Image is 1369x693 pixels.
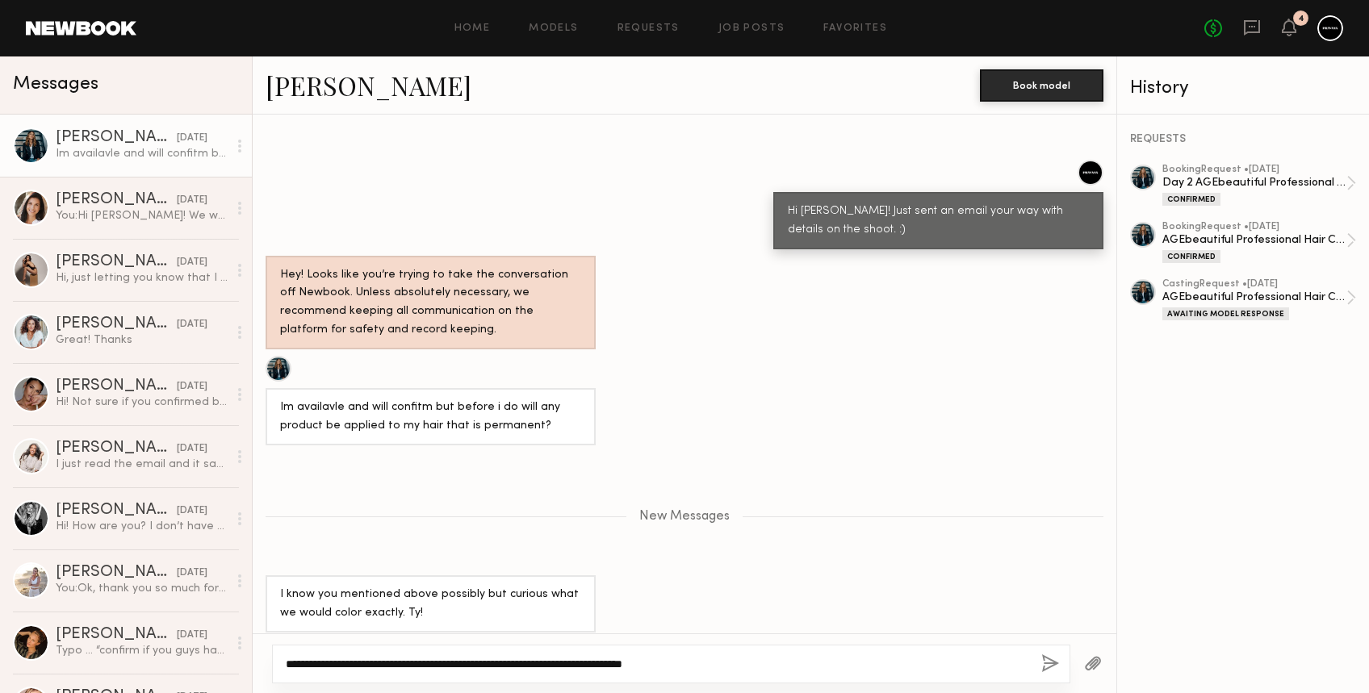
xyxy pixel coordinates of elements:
[1162,165,1346,175] div: booking Request • [DATE]
[56,208,228,223] div: You: Hi [PERSON_NAME]! We wanted to reach back out and see if you're available for this shoot. We...
[788,202,1089,240] div: Hi [PERSON_NAME]! Just sent an email your way with details on the shoot. :)
[56,440,177,457] div: [PERSON_NAME]
[56,332,228,348] div: Great! Thanks
[56,643,228,658] div: Typo … “confirm if you guys have booked”.
[56,627,177,643] div: [PERSON_NAME]
[177,379,207,395] div: [DATE]
[1162,307,1289,320] div: Awaiting Model Response
[280,266,581,340] div: Hey! Looks like you’re trying to take the conversation off Newbook. Unless absolutely necessary, ...
[56,192,177,208] div: [PERSON_NAME]
[177,193,207,208] div: [DATE]
[177,317,207,332] div: [DATE]
[177,628,207,643] div: [DATE]
[639,510,730,524] span: New Messages
[718,23,785,34] a: Job Posts
[56,378,177,395] div: [PERSON_NAME]
[280,586,581,623] div: I know you mentioned above possibly but curious what we would color exactly. Ty!
[1130,79,1356,98] div: History
[56,146,228,161] div: Im availavle and will confitm but before i do will any product be applied to my hair that is perm...
[177,503,207,519] div: [DATE]
[1162,279,1346,290] div: casting Request • [DATE]
[1162,232,1346,248] div: AGEbeautiful Professional Hair Color Campaign Gray Coverage
[1162,250,1220,263] div: Confirmed
[177,255,207,270] div: [DATE]
[1130,134,1356,145] div: REQUESTS
[56,519,228,534] div: Hi! How are you? I don’t have any gray hair! I have natural blonde hair with highlights. I’m base...
[266,68,471,102] a: [PERSON_NAME]
[1162,175,1346,190] div: Day 2 AGEbeautiful Professional Hair Color Campaign
[454,23,491,34] a: Home
[529,23,578,34] a: Models
[56,254,177,270] div: [PERSON_NAME]
[13,75,98,94] span: Messages
[980,69,1103,102] button: Book model
[1162,193,1220,206] div: Confirmed
[1162,290,1346,305] div: AGEbeautiful Professional Hair Color Campaign Gray Coverage
[56,316,177,332] div: [PERSON_NAME]
[56,270,228,286] div: Hi, just letting you know that I sent over the Hair selfie and intro video. Thank you so much for...
[177,566,207,581] div: [DATE]
[618,23,680,34] a: Requests
[1162,279,1356,320] a: castingRequest •[DATE]AGEbeautiful Professional Hair Color Campaign Gray CoverageAwaiting Model R...
[1298,15,1304,23] div: 4
[56,565,177,581] div: [PERSON_NAME]
[1162,222,1356,263] a: bookingRequest •[DATE]AGEbeautiful Professional Hair Color Campaign Gray CoverageConfirmed
[1162,165,1356,206] a: bookingRequest •[DATE]Day 2 AGEbeautiful Professional Hair Color CampaignConfirmed
[56,395,228,410] div: Hi! Not sure if you confirmed bookings already, but wanted to let you know I just got back [DATE]...
[980,77,1103,91] a: Book model
[1162,222,1346,232] div: booking Request • [DATE]
[823,23,887,34] a: Favorites
[177,441,207,457] div: [DATE]
[56,457,228,472] div: I just read the email and it says the color is more permanent in the two weeks that was said in t...
[56,503,177,519] div: [PERSON_NAME]
[56,581,228,596] div: You: Ok, thank you so much for the reply! :)
[280,399,581,436] div: Im availavle and will confitm but before i do will any product be applied to my hair that is perm...
[56,130,177,146] div: [PERSON_NAME]
[177,131,207,146] div: [DATE]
